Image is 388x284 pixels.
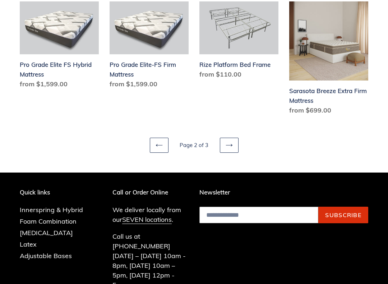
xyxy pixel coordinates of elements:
[325,211,361,219] span: Subscribe
[20,1,99,92] a: Pro Grade Elite FS Hybrid Mattress
[20,206,83,214] a: Innerspring & Hybrid
[199,1,278,82] a: Rize Platform Bed Frame
[318,207,368,223] button: Subscribe
[20,252,72,260] a: Adjustable Bases
[112,205,189,224] p: We deliver locally from our .
[20,189,94,196] p: Quick links
[199,189,368,196] p: Newsletter
[110,1,189,92] a: Pro Grade Elite-FS Firm Mattress
[199,207,318,223] input: Email address
[20,229,73,237] a: [MEDICAL_DATA]
[170,141,218,150] li: Page 2 of 3
[289,1,368,118] a: Sarasota Breeze Extra Firm Mattress
[20,217,77,225] a: Foam Combination
[112,189,189,196] p: Call or Order Online
[122,215,172,224] a: SEVEN locations
[20,240,37,248] a: Latex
